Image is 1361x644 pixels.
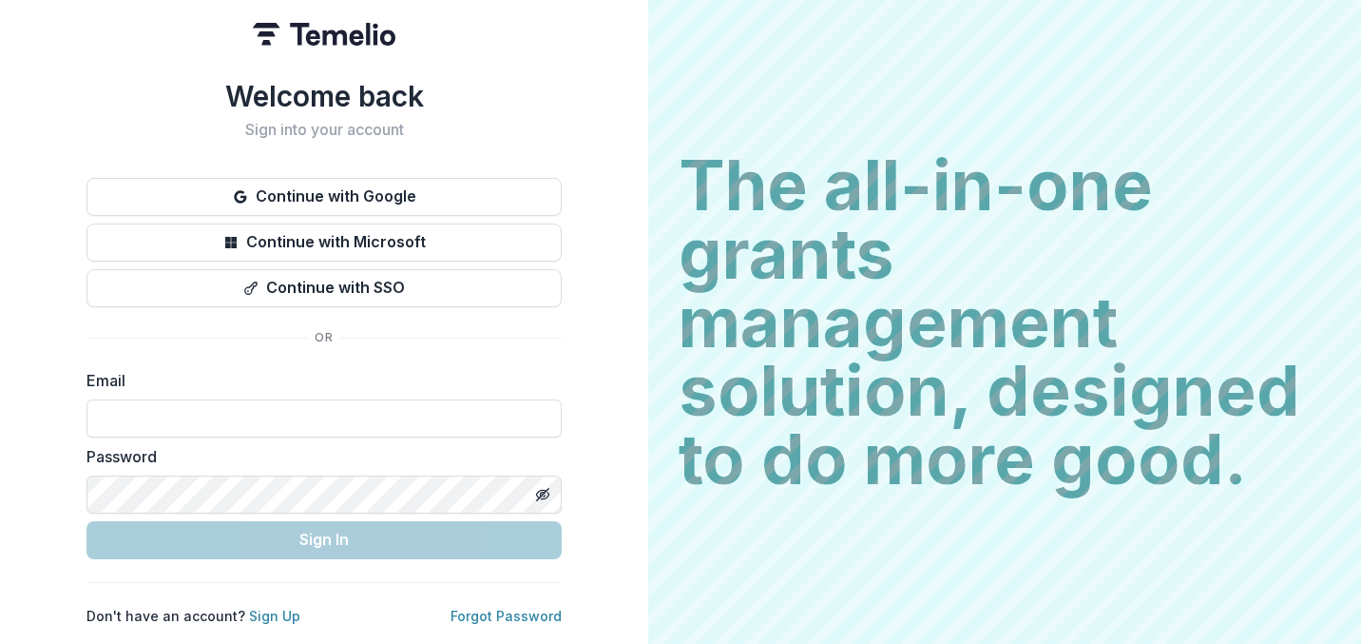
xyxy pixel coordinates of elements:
[86,79,562,113] h1: Welcome back
[86,121,562,139] h2: Sign into your account
[86,269,562,307] button: Continue with SSO
[86,606,300,626] p: Don't have an account?
[86,178,562,216] button: Continue with Google
[253,23,395,46] img: Temelio
[86,521,562,559] button: Sign In
[249,608,300,624] a: Sign Up
[450,608,562,624] a: Forgot Password
[86,369,550,392] label: Email
[527,479,558,510] button: Toggle password visibility
[86,224,562,262] button: Continue with Microsoft
[86,445,550,468] label: Password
